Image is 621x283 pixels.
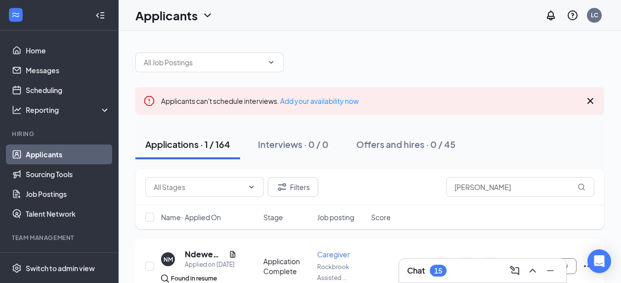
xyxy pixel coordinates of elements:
svg: Error [143,95,155,107]
svg: WorkstreamLogo [11,10,21,20]
button: Minimize [542,263,558,279]
span: Caregiver [317,250,350,259]
div: Team Management [12,234,108,242]
button: Filter Filters [268,177,318,197]
svg: Ellipses [582,260,594,272]
svg: ChevronDown [248,183,255,191]
a: Scheduling [26,80,110,100]
div: Application Complete [263,256,311,276]
a: Messages [26,60,110,80]
div: Hiring [12,130,108,138]
img: search.bf7aa3482b7795d4f01b.svg [161,275,169,283]
svg: Cross [584,95,596,107]
div: Applications · 1 / 164 [145,138,230,150]
div: LC [591,11,598,19]
a: Sourcing Tools [26,164,110,184]
svg: Filter [276,181,288,193]
a: Add your availability now [280,96,359,105]
svg: MagnifyingGlass [578,183,585,191]
div: Switch to admin view [26,263,95,273]
div: NM [164,255,173,264]
svg: Minimize [544,265,556,277]
a: Talent Network [26,204,110,224]
input: All Stages [154,182,244,192]
input: All Job Postings [144,57,263,68]
a: Job Postings [26,184,110,204]
svg: Document [229,250,237,258]
svg: ChevronDown [267,58,275,66]
svg: Settings [12,263,22,273]
svg: Analysis [12,105,22,115]
h3: Chat [407,265,425,276]
span: Score [371,212,391,222]
button: ComposeMessage [507,263,523,279]
h1: Applicants [135,7,198,24]
svg: ChevronUp [527,265,538,277]
div: Offers and hires · 0 / 45 [356,138,455,150]
a: Applicants [26,144,110,164]
span: Name · Applied On [161,212,221,222]
svg: Notifications [545,9,557,21]
svg: ChevronDown [202,9,213,21]
span: Stage [263,212,283,222]
svg: QuestionInfo [567,9,579,21]
h5: Ndewemaan [PERSON_NAME] [185,249,225,260]
button: ChevronUp [525,263,540,279]
span: Rockbrook Assisted ... [317,263,349,282]
div: Reporting [26,105,111,115]
div: 15 [434,267,442,275]
div: Interviews · 0 / 0 [258,138,329,150]
svg: ComposeMessage [509,265,521,277]
input: Search in applications [446,177,594,197]
a: Home [26,41,110,60]
div: Applied on [DATE] [185,260,237,270]
svg: Collapse [95,10,105,20]
span: Job posting [317,212,354,222]
div: Open Intercom Messenger [587,249,611,273]
span: Applicants can't schedule interviews. [161,96,359,105]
